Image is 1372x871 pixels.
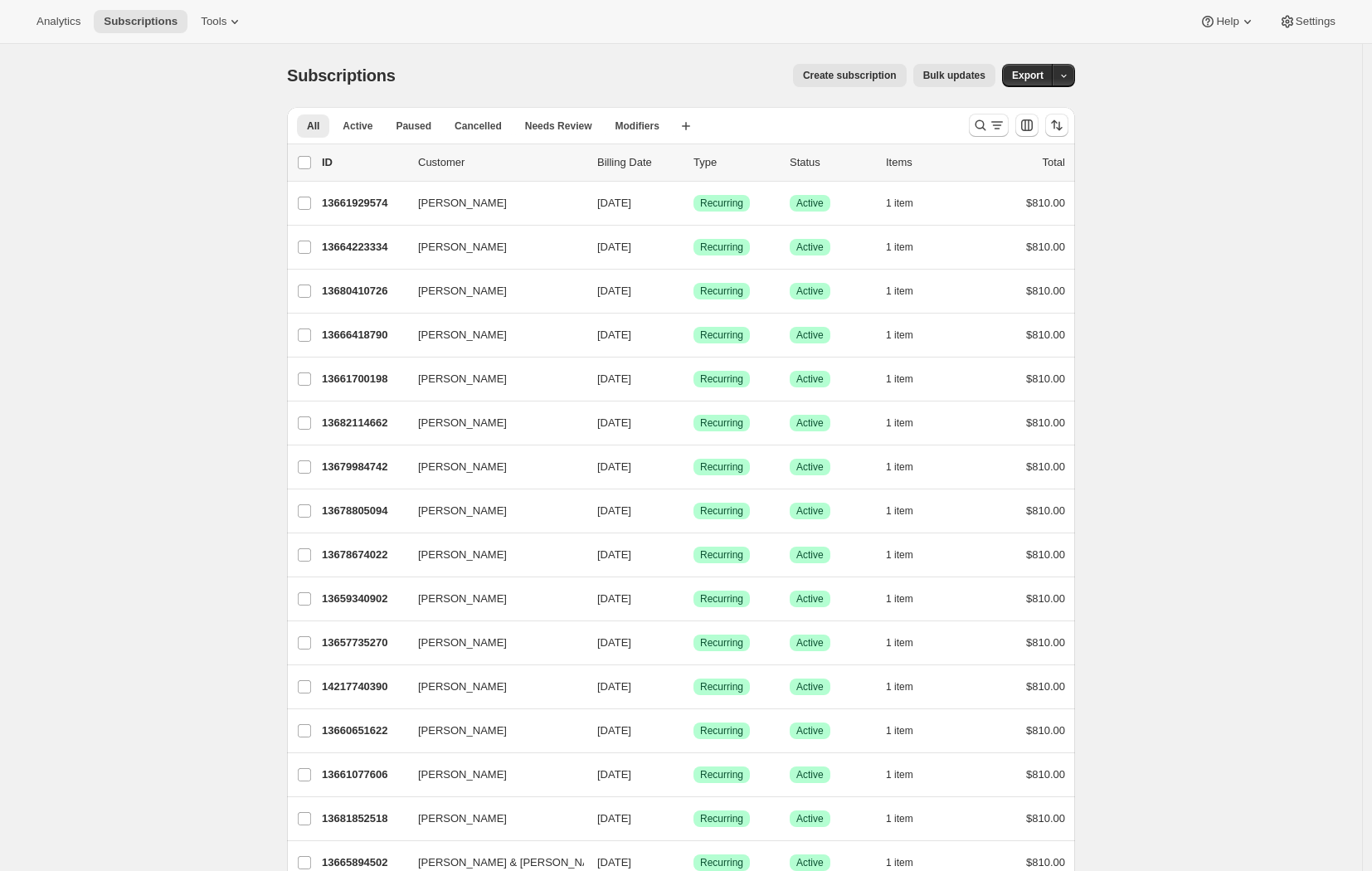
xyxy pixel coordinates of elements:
[700,768,743,781] span: Recurring
[700,285,743,298] span: Recurring
[796,285,824,298] span: Active
[396,119,431,133] span: Paused
[886,324,932,347] button: 1 item
[104,15,178,28] span: Subscriptions
[322,810,405,827] p: 13681852518
[796,636,824,650] span: Active
[796,241,824,254] span: Active
[693,154,776,171] div: Type
[408,366,574,392] button: [PERSON_NAME]
[1026,548,1065,561] span: $810.00
[191,10,253,33] button: Tools
[408,630,574,656] button: [PERSON_NAME]
[1026,812,1065,825] span: $810.00
[597,416,631,429] span: [DATE]
[408,586,574,612] button: [PERSON_NAME]
[322,723,405,739] p: 13660651622
[408,410,574,436] button: [PERSON_NAME]
[796,724,824,737] span: Active
[322,192,1065,215] div: 13661929574[PERSON_NAME][DATE]SuccessRecurringSuccessActive1 item$810.00
[886,416,913,430] span: 1 item
[408,234,574,260] button: [PERSON_NAME]
[418,371,507,387] span: [PERSON_NAME]
[886,192,932,215] button: 1 item
[886,460,913,474] span: 1 item
[322,280,1065,303] div: 13680410726[PERSON_NAME][DATE]SuccessRecurringSuccessActive1 item$810.00
[322,547,405,563] p: 13678674022
[322,543,1065,567] div: 13678674022[PERSON_NAME][DATE]SuccessRecurringSuccessActive1 item$810.00
[597,154,680,171] p: Billing Date
[322,411,1065,435] div: 13682114662[PERSON_NAME][DATE]SuccessRecurringSuccessActive1 item$810.00
[886,372,913,386] span: 1 item
[700,856,743,869] span: Recurring
[1026,636,1065,649] span: $810.00
[322,236,1065,259] div: 13664223334[PERSON_NAME][DATE]SuccessRecurringSuccessActive1 item$810.00
[700,680,743,693] span: Recurring
[408,498,574,524] button: [PERSON_NAME]
[322,283,405,299] p: 13680410726
[525,119,592,133] span: Needs Review
[597,197,631,209] span: [DATE]
[418,635,507,651] span: [PERSON_NAME]
[418,679,507,695] span: [PERSON_NAME]
[322,367,1065,391] div: 13661700198[PERSON_NAME][DATE]SuccessRecurringSuccessActive1 item$810.00
[700,724,743,737] span: Recurring
[597,768,631,781] span: [DATE]
[597,680,631,693] span: [DATE]
[886,241,913,254] span: 1 item
[886,543,932,567] button: 1 item
[322,719,1065,742] div: 13660651622[PERSON_NAME][DATE]SuccessRecurringSuccessActive1 item$810.00
[287,66,396,85] span: Subscriptions
[597,460,631,473] span: [DATE]
[700,416,743,430] span: Recurring
[322,591,405,607] p: 13659340902
[408,762,574,788] button: [PERSON_NAME]
[455,119,502,133] span: Cancelled
[1026,680,1065,693] span: $810.00
[1026,328,1065,341] span: $810.00
[796,504,824,518] span: Active
[886,499,932,523] button: 1 item
[322,371,405,387] p: 13661700198
[408,805,574,832] button: [PERSON_NAME]
[796,548,824,562] span: Active
[1015,114,1039,137] button: Customize table column order and visibility
[322,766,405,783] p: 13661077606
[343,119,372,133] span: Active
[1026,285,1065,297] span: $810.00
[597,724,631,737] span: [DATE]
[418,154,584,171] p: Customer
[597,372,631,385] span: [DATE]
[322,587,1065,611] div: 13659340902[PERSON_NAME][DATE]SuccessRecurringSuccessActive1 item$810.00
[913,64,995,87] button: Bulk updates
[1012,69,1044,82] span: Export
[94,10,187,33] button: Subscriptions
[1026,592,1065,605] span: $810.00
[886,197,913,210] span: 1 item
[322,854,405,871] p: 13665894502
[886,592,913,606] span: 1 item
[886,154,969,171] div: Items
[408,542,574,568] button: [PERSON_NAME]
[1026,504,1065,517] span: $810.00
[597,592,631,605] span: [DATE]
[322,239,405,255] p: 13664223334
[1043,154,1065,171] p: Total
[793,64,907,87] button: Create subscription
[1296,15,1336,28] span: Settings
[886,285,913,298] span: 1 item
[1026,460,1065,473] span: $810.00
[418,239,507,255] span: [PERSON_NAME]
[322,807,1065,830] div: 13681852518[PERSON_NAME][DATE]SuccessRecurringSuccessActive1 item$810.00
[597,812,631,825] span: [DATE]
[1026,856,1065,869] span: $810.00
[408,190,574,217] button: [PERSON_NAME]
[408,322,574,348] button: [PERSON_NAME]
[923,69,985,82] span: Bulk updates
[322,631,1065,654] div: 13657735270[PERSON_NAME][DATE]SuccessRecurringSuccessActive1 item$810.00
[27,10,90,33] button: Analytics
[597,548,631,561] span: [DATE]
[597,636,631,649] span: [DATE]
[597,328,631,341] span: [DATE]
[886,548,913,562] span: 1 item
